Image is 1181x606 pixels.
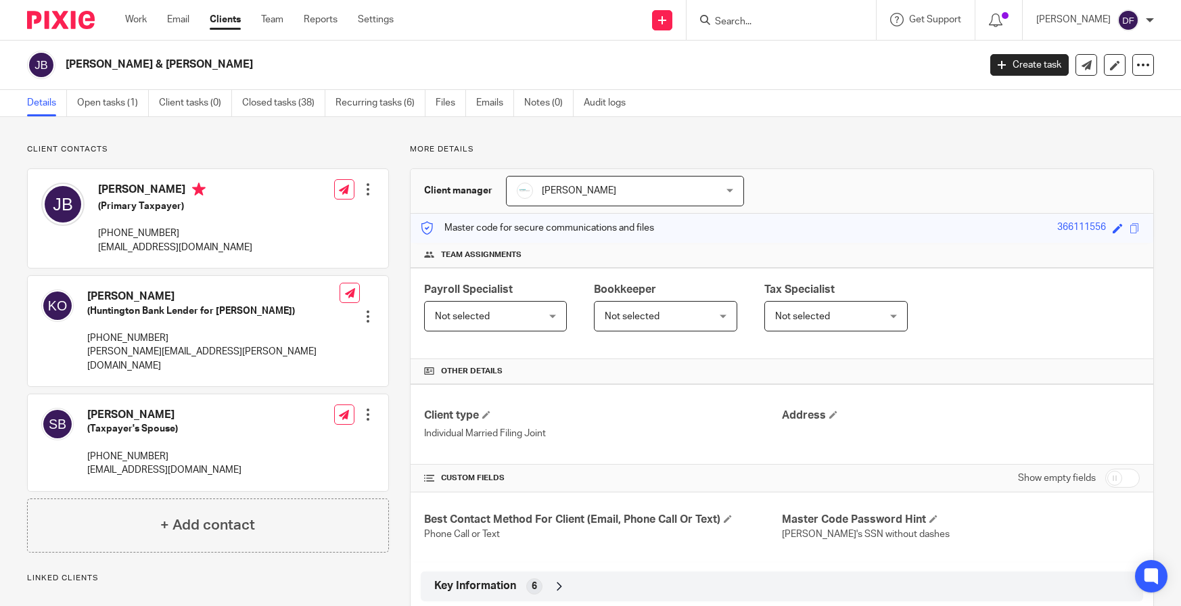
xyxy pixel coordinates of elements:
h4: CUSTOM FIELDS [424,473,782,484]
label: Show empty fields [1018,471,1096,485]
span: Other details [441,366,503,377]
h2: [PERSON_NAME] & [PERSON_NAME] [66,57,789,72]
p: [PHONE_NUMBER] [98,227,252,240]
a: Settings [358,13,394,26]
img: svg%3E [27,51,55,79]
img: Pixie [27,11,95,29]
span: Get Support [909,15,961,24]
a: Notes (0) [524,90,574,116]
p: Individual Married Filing Joint [424,427,782,440]
i: Primary [192,183,206,196]
span: Key Information [434,579,516,593]
span: Bookkeeper [594,284,656,295]
h4: [PERSON_NAME] [98,183,252,200]
p: Linked clients [27,573,389,584]
span: Not selected [775,312,830,321]
img: svg%3E [41,408,74,440]
a: Recurring tasks (6) [335,90,425,116]
img: svg%3E [41,183,85,226]
h4: Client type [424,409,782,423]
h5: (Huntington Bank Lender for [PERSON_NAME]) [87,304,340,318]
a: Clients [210,13,241,26]
a: Create task [990,54,1069,76]
span: Team assignments [441,250,522,260]
h4: + Add contact [160,515,255,536]
span: Not selected [605,312,659,321]
input: Search [714,16,835,28]
span: Not selected [435,312,490,321]
span: Payroll Specialist [424,284,513,295]
span: Phone Call or Text [424,530,500,539]
div: 366111556 [1057,220,1106,236]
span: 6 [532,580,537,593]
a: Work [125,13,147,26]
p: [PHONE_NUMBER] [87,450,241,463]
p: [EMAIL_ADDRESS][DOMAIN_NAME] [98,241,252,254]
span: Tax Specialist [764,284,835,295]
a: Client tasks (0) [159,90,232,116]
a: Closed tasks (38) [242,90,325,116]
h3: Client manager [424,184,492,197]
p: [PERSON_NAME] [1036,13,1111,26]
a: Team [261,13,283,26]
h4: Best Contact Method For Client (Email, Phone Call Or Text) [424,513,782,527]
span: [PERSON_NAME] [542,186,616,195]
p: Master code for secure communications and files [421,221,654,235]
p: [PHONE_NUMBER] [87,331,340,345]
img: svg%3E [41,289,74,322]
a: Files [436,90,466,116]
img: _Logo.png [517,183,533,199]
h4: Master Code Password Hint [782,513,1140,527]
p: Client contacts [27,144,389,155]
h4: [PERSON_NAME] [87,408,241,422]
a: Email [167,13,189,26]
h5: (Taxpayer's Spouse) [87,422,241,436]
h4: [PERSON_NAME] [87,289,340,304]
span: [PERSON_NAME]'s SSN without dashes [782,530,950,539]
img: svg%3E [1117,9,1139,31]
h5: (Primary Taxpayer) [98,200,252,213]
a: Audit logs [584,90,636,116]
p: More details [410,144,1154,155]
a: Reports [304,13,338,26]
a: Open tasks (1) [77,90,149,116]
h4: Address [782,409,1140,423]
p: [PERSON_NAME][EMAIL_ADDRESS][PERSON_NAME][DOMAIN_NAME] [87,345,340,373]
p: [EMAIL_ADDRESS][DOMAIN_NAME] [87,463,241,477]
a: Details [27,90,67,116]
a: Emails [476,90,514,116]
